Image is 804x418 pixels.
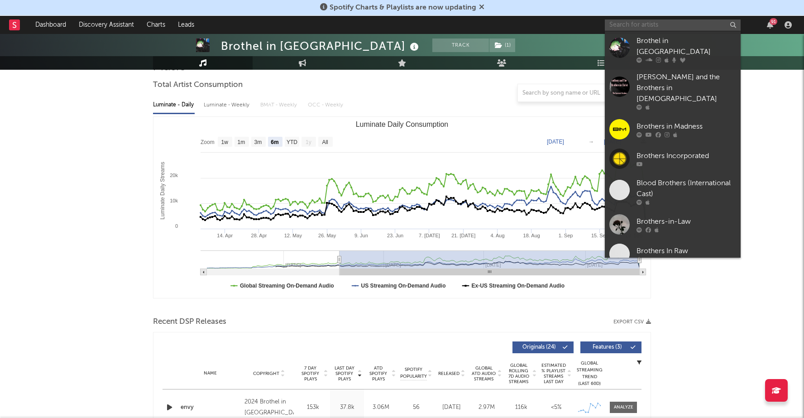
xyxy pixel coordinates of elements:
[605,210,741,239] a: Brothers-in-Law
[604,139,621,145] text: [DATE]
[181,370,240,377] div: Name
[298,403,328,412] div: 153k
[354,233,368,238] text: 9. Jun
[400,366,427,380] span: Spotify Popularity
[251,233,267,238] text: 28. Apr
[366,403,396,412] div: 3.06M
[153,62,186,72] span: Music
[605,115,741,144] a: Brothers in Madness
[580,341,641,353] button: Features(3)
[605,173,741,210] a: Blood Brothers (International Cast)
[254,139,262,145] text: 3m
[586,345,628,350] span: Features ( 3 )
[238,139,245,145] text: 1m
[518,90,613,97] input: Search by song name or URL
[541,403,571,412] div: <5%
[332,365,356,382] span: Last Day Spotify Plays
[605,239,741,269] a: Brothers In Raw
[512,341,574,353] button: Originals(24)
[322,139,328,145] text: All
[221,38,421,53] div: Brothel in [GEOGRAPHIC_DATA]
[523,233,540,238] text: 18. Aug
[767,21,773,29] button: 91
[419,233,440,238] text: 7. [DATE]
[175,223,178,229] text: 0
[541,363,566,384] span: Estimated % Playlist Streams Last Day
[217,233,233,238] text: 14. Apr
[287,139,297,145] text: YTD
[591,233,608,238] text: 15. Sep
[221,139,229,145] text: 1w
[432,38,489,52] button: Track
[170,173,178,178] text: 20k
[204,97,251,113] div: Luminate - Weekly
[506,363,531,384] span: Global Rolling 7D Audio Streams
[318,233,336,238] text: 26. May
[547,139,564,145] text: [DATE]
[240,283,334,289] text: Global Streaming On-Demand Audio
[306,139,311,145] text: 1y
[479,4,484,11] span: Dismiss
[589,139,594,145] text: →
[605,31,741,67] a: Brothel in [GEOGRAPHIC_DATA]
[613,319,651,325] button: Export CSV
[636,121,736,132] div: Brothers in Madness
[253,371,279,376] span: Copyright
[181,403,240,412] a: envy
[140,16,172,34] a: Charts
[153,317,226,327] span: Recent DSP Releases
[172,16,201,34] a: Leads
[366,365,390,382] span: ATD Spotify Plays
[271,139,278,145] text: 6m
[72,16,140,34] a: Discovery Assistant
[170,198,178,203] text: 10k
[472,283,565,289] text: Ex-US Streaming On-Demand Audio
[436,403,467,412] div: [DATE]
[29,16,72,34] a: Dashboard
[636,216,736,227] div: Brothers-in-Law
[518,345,560,350] span: Originals ( 24 )
[605,144,741,173] a: Brothers Incorporated
[153,80,243,91] span: Total Artist Consumption
[387,233,403,238] text: 23. Jun
[153,117,651,298] svg: Luminate Daily Consumption
[636,245,736,256] div: Brothers In Raw
[489,38,515,52] button: (1)
[159,162,166,219] text: Luminate Daily Streams
[636,150,736,161] div: Brothers Incorporated
[332,403,362,412] div: 37.8k
[506,403,536,412] div: 116k
[636,72,736,105] div: [PERSON_NAME] and the Brothers in [DEMOGRAPHIC_DATA]
[471,403,502,412] div: 2.97M
[361,283,446,289] text: US Streaming On-Demand Audio
[471,365,496,382] span: Global ATD Audio Streams
[605,67,741,115] a: [PERSON_NAME] and the Brothers in [DEMOGRAPHIC_DATA]
[298,365,322,382] span: 7 Day Spotify Plays
[770,18,777,25] div: 91
[153,97,195,113] div: Luminate - Daily
[559,233,573,238] text: 1. Sep
[356,120,449,128] text: Luminate Daily Consumption
[330,4,476,11] span: Spotify Charts & Playlists are now updating
[489,38,516,52] span: ( 1 )
[605,19,741,31] input: Search for artists
[400,403,432,412] div: 56
[636,36,736,58] div: Brothel in [GEOGRAPHIC_DATA]
[451,233,475,238] text: 21. [DATE]
[438,371,459,376] span: Released
[284,233,302,238] text: 12. May
[490,233,504,238] text: 4. Aug
[201,139,215,145] text: Zoom
[576,360,603,387] div: Global Streaming Trend (Last 60D)
[636,178,736,200] div: Blood Brothers (International Cast)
